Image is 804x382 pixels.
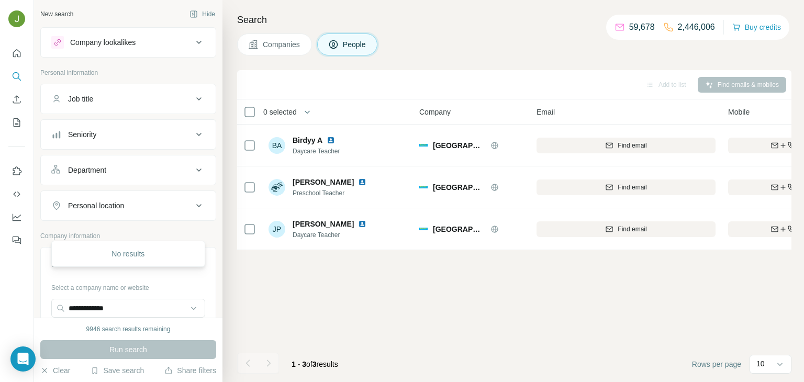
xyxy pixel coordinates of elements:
[8,231,25,250] button: Feedback
[263,39,301,50] span: Companies
[164,365,216,376] button: Share filters
[40,365,70,376] button: Clear
[8,113,25,132] button: My lists
[293,230,379,240] span: Daycare Teacher
[537,138,716,153] button: Find email
[8,67,25,86] button: Search
[54,243,203,264] div: No results
[419,107,451,117] span: Company
[728,107,750,117] span: Mobile
[293,177,354,187] span: [PERSON_NAME]
[41,86,216,111] button: Job title
[293,188,379,198] span: Preschool Teacher
[182,6,222,22] button: Hide
[327,136,335,144] img: LinkedIn logo
[237,13,791,27] h4: Search
[40,68,216,77] p: Personal information
[419,228,428,230] img: Logo of Kiddy Palace
[269,221,285,238] div: JP
[292,360,338,368] span: results
[40,231,216,241] p: Company information
[269,137,285,154] div: BA
[306,360,312,368] span: of
[419,186,428,188] img: Logo of Kiddy Palace
[629,21,655,33] p: 59,678
[293,135,322,145] span: Birdyy A
[51,279,205,293] div: Select a company name or website
[40,9,73,19] div: New search
[91,365,144,376] button: Save search
[433,140,485,151] span: [GEOGRAPHIC_DATA]
[68,94,93,104] div: Job title
[618,183,646,192] span: Find email
[70,37,136,48] div: Company lookalikes
[293,219,354,229] span: [PERSON_NAME]
[8,185,25,204] button: Use Surfe API
[8,162,25,181] button: Use Surfe on LinkedIn
[86,324,171,334] div: 9946 search results remaining
[68,200,124,211] div: Personal location
[732,20,781,35] button: Buy credits
[10,346,36,372] div: Open Intercom Messenger
[41,250,216,279] button: Company
[41,158,216,183] button: Department
[419,144,428,146] img: Logo of Kiddy Palace
[8,44,25,63] button: Quick start
[692,359,741,369] span: Rows per page
[292,360,306,368] span: 1 - 3
[68,129,96,140] div: Seniority
[68,165,106,175] div: Department
[41,122,216,147] button: Seniority
[618,224,646,234] span: Find email
[433,182,485,193] span: [GEOGRAPHIC_DATA]
[756,358,765,369] p: 10
[41,193,216,218] button: Personal location
[263,107,297,117] span: 0 selected
[343,39,367,50] span: People
[312,360,317,368] span: 3
[537,221,716,237] button: Find email
[8,208,25,227] button: Dashboard
[537,179,716,195] button: Find email
[8,90,25,109] button: Enrich CSV
[433,224,485,234] span: [GEOGRAPHIC_DATA]
[41,30,216,55] button: Company lookalikes
[678,21,715,33] p: 2,446,006
[618,141,646,150] span: Find email
[358,220,366,228] img: LinkedIn logo
[8,10,25,27] img: Avatar
[358,178,366,186] img: LinkedIn logo
[537,107,555,117] span: Email
[269,179,285,196] img: Avatar
[293,147,348,156] span: Daycare Teacher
